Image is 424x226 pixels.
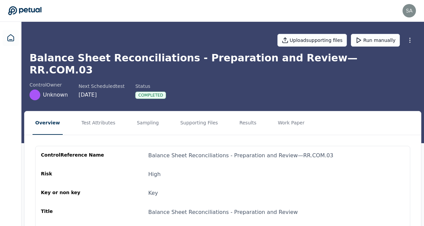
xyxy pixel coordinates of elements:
[148,170,161,178] div: High
[135,92,166,99] div: Completed
[78,83,124,90] div: Next Scheduled test
[78,91,124,99] div: [DATE]
[41,208,105,217] div: Title
[41,189,105,197] div: Key or non key
[403,4,416,17] img: sapna.rao@arm.com
[351,34,400,47] button: Run manually
[275,111,307,135] button: Work Paper
[41,170,105,178] div: Risk
[148,209,298,215] span: Balance Sheet Reconciliations - Preparation and Review
[135,83,166,90] div: Status
[3,30,19,46] a: Dashboard
[79,111,118,135] button: Test Attributes
[177,111,220,135] button: Supporting Files
[404,34,416,46] button: More Options
[277,34,347,47] button: Uploadsupporting files
[33,111,63,135] button: Overview
[8,6,42,15] a: Go to Dashboard
[237,111,259,135] button: Results
[148,152,333,160] div: Balance Sheet Reconciliations - Preparation and Review — RR.COM.03
[24,111,421,135] nav: Tabs
[43,91,68,99] span: Unknown
[41,152,105,160] div: control Reference Name
[134,111,162,135] button: Sampling
[30,52,416,76] h1: Balance Sheet Reconciliations - Preparation and Review — RR.COM.03
[148,189,158,197] div: Key
[30,81,68,88] div: control Owner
